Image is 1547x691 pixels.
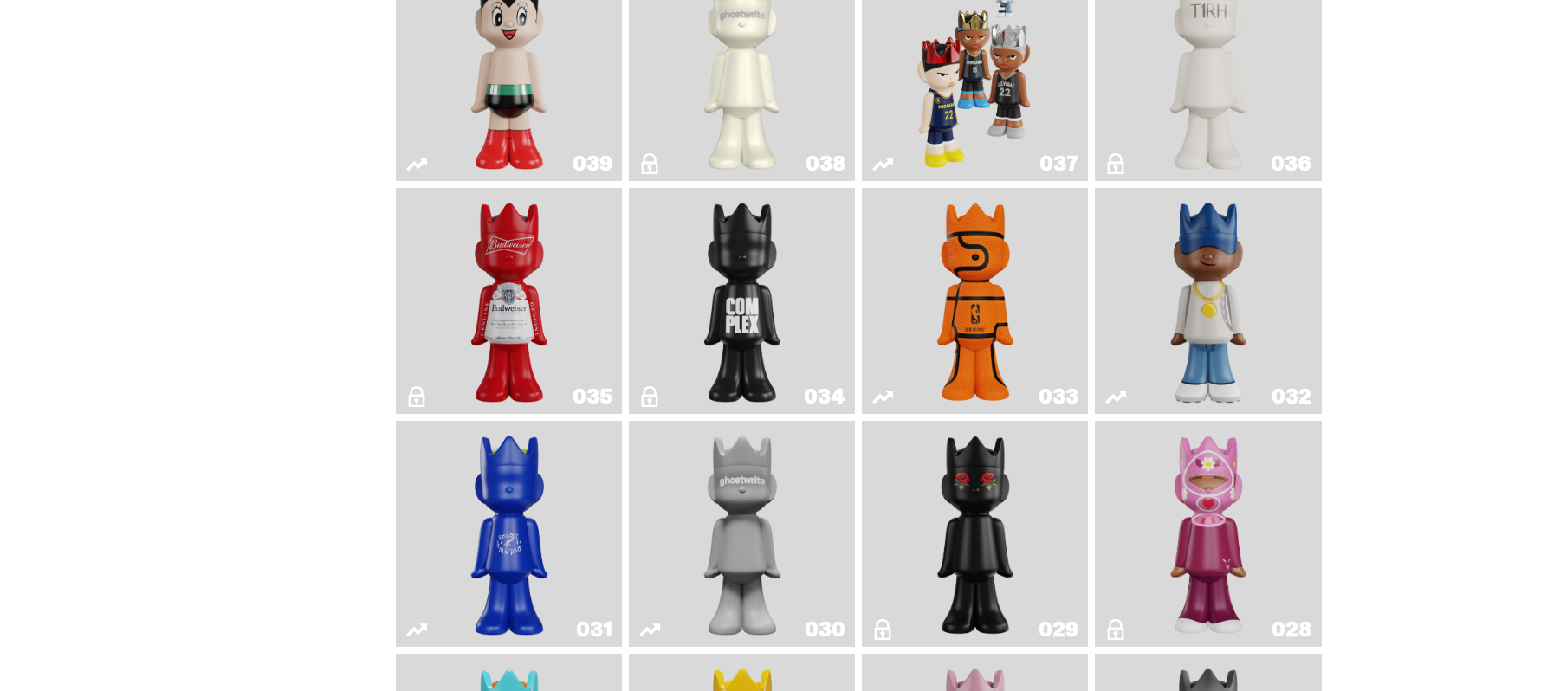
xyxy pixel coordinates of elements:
[639,195,845,407] a: Complex
[573,386,612,407] div: 035
[1039,386,1078,407] div: 033
[872,195,1078,407] a: Game Ball
[696,195,788,407] img: Complex
[406,428,612,640] a: Latte
[1272,619,1311,640] div: 028
[683,428,802,640] img: One
[1149,195,1268,407] img: Swingman
[1162,428,1254,640] img: Grand Prix
[576,619,612,640] div: 031
[639,428,845,640] a: One
[463,195,555,407] img: The King of ghosts
[1105,428,1311,640] a: Grand Prix
[1272,386,1311,407] div: 032
[1039,153,1078,174] div: 037
[872,428,1078,640] a: Landon
[450,428,569,640] img: Latte
[929,195,1021,407] img: Game Ball
[1105,195,1311,407] a: Swingman
[806,153,845,174] div: 038
[406,195,612,407] a: The King of ghosts
[929,428,1021,640] img: Landon
[1271,153,1311,174] div: 036
[805,619,845,640] div: 030
[573,153,612,174] div: 039
[1039,619,1078,640] div: 029
[804,386,845,407] div: 034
